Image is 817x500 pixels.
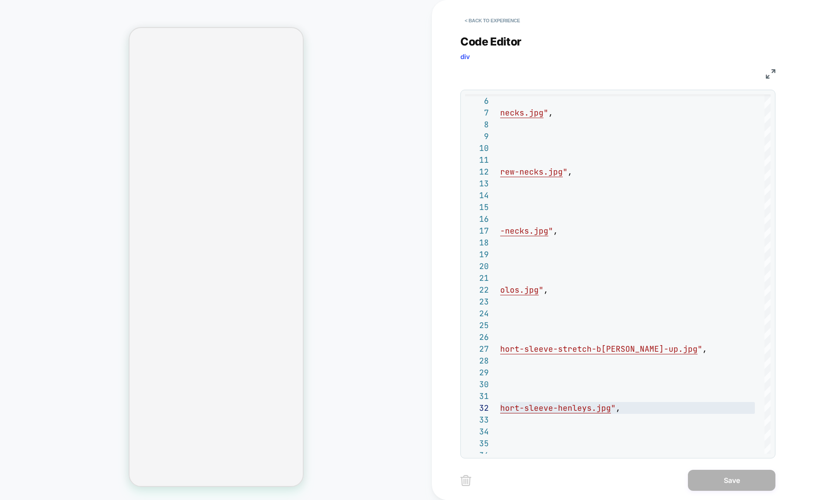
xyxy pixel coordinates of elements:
span: , [616,403,621,413]
div: 7 [465,107,489,119]
div: 19 [465,248,489,260]
div: 32 [465,402,489,414]
div: 8 [465,119,489,130]
span: [PERSON_NAME]-up.jpg [601,344,698,354]
img: delete [460,475,471,486]
div: 11 [465,154,489,166]
span: " [539,285,543,295]
div: 34 [465,426,489,437]
div: 27 [465,343,489,355]
div: 29 [465,367,489,378]
div: 24 [465,308,489,319]
button: < Back to experience [460,14,524,28]
span: Code Editor [460,35,522,48]
button: Save [688,470,775,491]
span: " [698,344,702,354]
span: pg [601,403,611,413]
div: 6 [465,95,489,107]
span: div [460,52,470,61]
div: 20 [465,260,489,272]
div: 12 [465,166,489,178]
div: 31 [465,390,489,402]
div: 30 [465,378,489,390]
div: 15 [465,201,489,213]
div: 9 [465,130,489,142]
span: , [548,108,553,118]
img: fullscreen [766,69,775,79]
span: , [553,226,558,236]
span: " [563,167,568,177]
div: 23 [465,296,489,308]
div: 10 [465,142,489,154]
span: , [543,285,548,295]
span: , [702,344,707,354]
span: , [568,167,572,177]
div: 36 [465,449,489,461]
div: 17 [465,225,489,237]
span: " [548,226,553,236]
div: 28 [465,355,489,367]
div: 14 [465,189,489,201]
div: 25 [465,319,489,331]
div: 16 [465,213,489,225]
div: 21 [465,272,489,284]
div: 13 [465,178,489,189]
div: 22 [465,284,489,296]
div: 26 [465,331,489,343]
div: 33 [465,414,489,426]
div: 18 [465,237,489,248]
span: " [543,108,548,118]
div: 35 [465,437,489,449]
span: " [611,403,616,413]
